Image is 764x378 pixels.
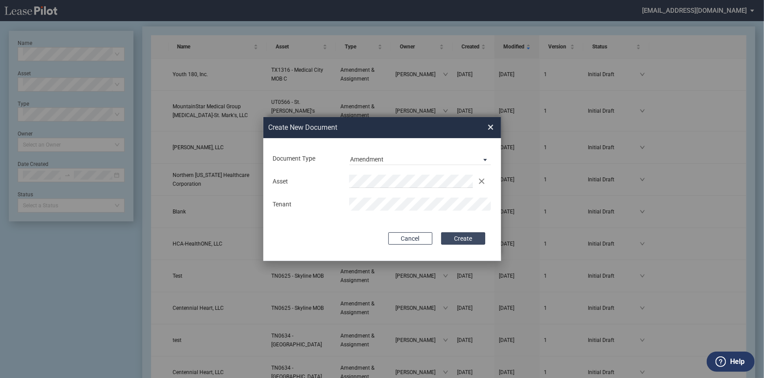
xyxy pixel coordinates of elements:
span: × [488,120,494,134]
button: Create [441,232,485,245]
div: Document Type [268,154,344,163]
md-select: Document Type: Amendment [349,152,491,165]
button: Cancel [388,232,432,245]
h2: Create New Document [269,123,456,132]
div: Tenant [268,200,344,209]
div: Asset [268,177,344,186]
label: Help [730,356,745,367]
md-dialog: Create New ... [263,117,501,261]
div: Amendment [350,156,384,163]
